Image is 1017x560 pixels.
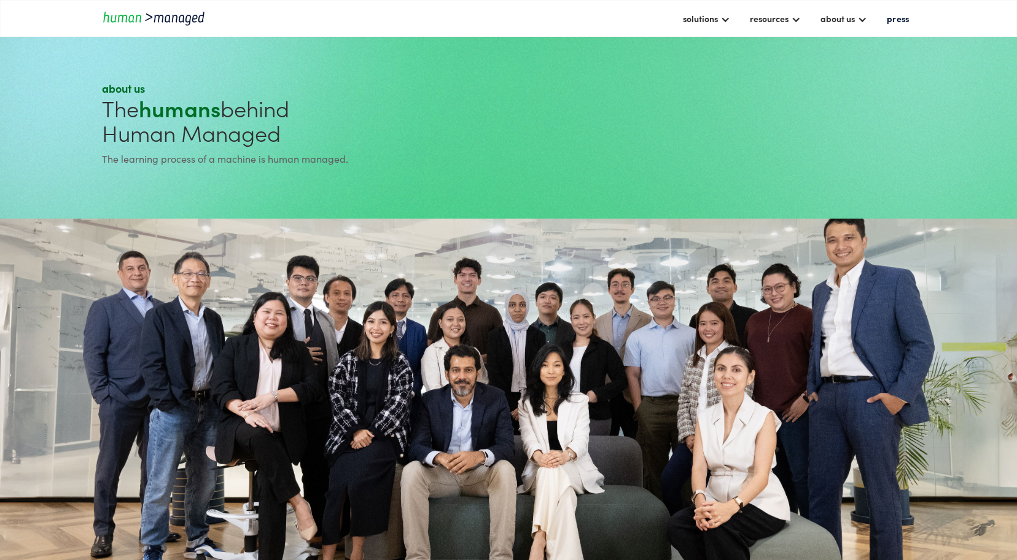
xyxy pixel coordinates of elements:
a: home [102,10,212,26]
a: press [881,8,915,29]
div: about us [820,11,855,26]
div: solutions [683,11,718,26]
strong: humans [139,92,220,123]
div: about us [814,8,873,29]
div: solutions [677,8,736,29]
h1: The behind Human Managed [102,96,504,145]
div: resources [744,8,807,29]
div: about us [102,81,504,96]
div: resources [750,11,789,26]
div: The learning process of a machine is human managed. [102,151,504,166]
